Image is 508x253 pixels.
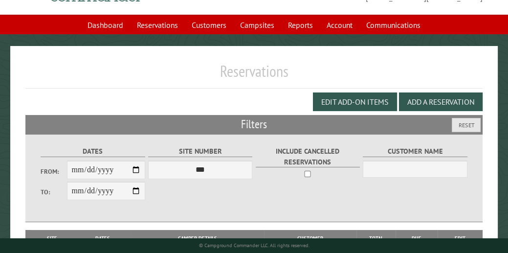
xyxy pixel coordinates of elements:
[313,92,397,111] button: Edit Add-on Items
[131,230,264,248] th: Camper Details
[234,16,280,34] a: Campsites
[356,230,396,248] th: Total
[321,16,358,34] a: Account
[186,16,232,34] a: Customers
[256,146,360,167] label: Include Cancelled Reservations
[30,230,74,248] th: Site
[399,92,483,111] button: Add a Reservation
[360,16,426,34] a: Communications
[199,242,309,249] small: © Campground Commander LLC. All rights reserved.
[25,115,483,134] h2: Filters
[438,230,483,248] th: Edit
[452,118,481,132] button: Reset
[264,230,356,248] th: Customer
[131,16,184,34] a: Reservations
[74,230,131,248] th: Dates
[396,230,438,248] th: Due
[82,16,129,34] a: Dashboard
[25,62,483,89] h1: Reservations
[282,16,319,34] a: Reports
[41,187,66,197] label: To:
[41,167,66,176] label: From:
[148,146,252,157] label: Site Number
[41,146,145,157] label: Dates
[363,146,467,157] label: Customer Name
